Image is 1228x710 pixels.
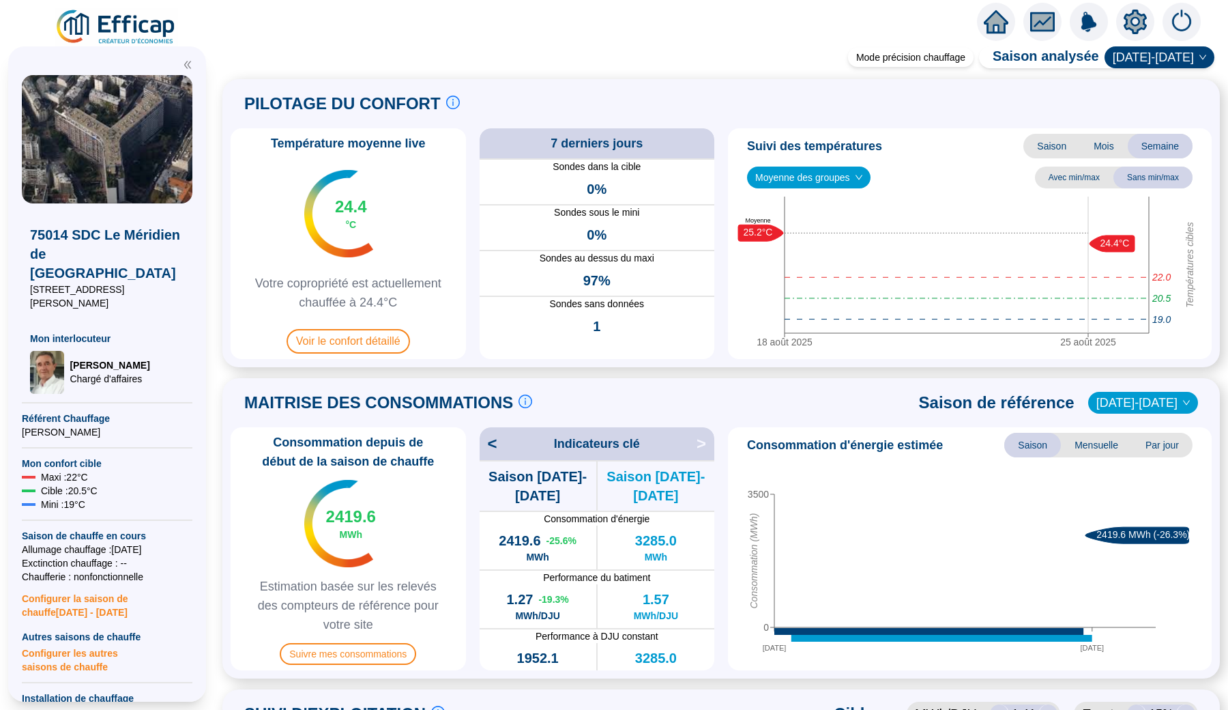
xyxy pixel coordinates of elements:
[22,457,192,470] span: Mon confort cible
[645,550,667,564] span: MWh
[1004,433,1061,457] span: Saison
[1152,293,1171,304] tspan: 20.5
[41,484,98,498] span: Cible : 20.5 °C
[643,590,669,609] span: 1.57
[1123,10,1147,34] span: setting
[546,534,576,548] span: -25.6 %
[22,570,192,584] span: Chaufferie : non fonctionnelle
[304,480,373,567] img: indicateur températures
[747,436,943,455] span: Consommation d'énergie estimée
[287,329,410,354] span: Voir le confort détaillé
[748,513,759,608] tspan: Consommation (MWh)
[480,571,715,584] span: Performance du batiment
[244,93,441,115] span: PILOTAGE DU CONFORT
[41,470,88,484] span: Maxi : 22 °C
[236,577,460,634] span: Estimation basée sur les relevés des compteurs de référence pour votre site
[244,392,513,414] span: MAITRISE DES CONSOMMATIONS
[538,593,568,606] span: -19.3 %
[635,531,677,550] span: 3285.0
[236,433,460,471] span: Consommation depuis de début de la saison de chauffe
[1023,134,1080,158] span: Saison
[499,531,540,550] span: 2419.6
[587,225,606,244] span: 0%
[757,337,813,347] tspan: 18 août 2025
[697,433,714,455] span: >
[22,412,192,425] span: Référent Chauffage
[526,668,549,681] span: MWh
[22,584,192,619] span: Configurer la saison de chauffe [DATE] - [DATE]
[634,609,678,623] span: MWh/DJU
[236,274,460,312] span: Votre copropriété est actuellement chauffée à 24.4°C
[745,217,770,224] text: Moyenne
[515,609,559,623] span: MWh/DJU
[480,512,715,526] span: Consommation d'énergie
[518,395,532,408] span: info-circle
[1152,313,1171,324] tspan: 19.0
[22,644,192,674] span: Configurer les autres saisons de chauffe
[1113,167,1193,188] span: Sans min/max
[747,137,882,156] span: Suivi des températures
[480,433,497,455] span: <
[345,218,356,231] span: °C
[480,160,715,174] span: Sondes dans la cible
[763,644,787,652] tspan: [DATE]
[446,96,460,109] span: info-circle
[30,225,184,283] span: 75014 SDC Le Méridien de [GEOGRAPHIC_DATA]
[1081,644,1105,652] tspan: [DATE]
[280,643,416,665] span: Suivre mes consommations
[1163,3,1201,41] img: alerts
[748,489,769,500] tspan: 3500
[22,556,192,570] span: Exctinction chauffage : --
[1080,134,1128,158] span: Mois
[30,351,64,395] img: Chargé d'affaires
[1132,433,1193,457] span: Par jour
[304,170,373,257] img: indicateur températures
[22,692,192,705] span: Installation de chauffage
[1113,47,1206,68] span: 2024-2025
[1070,3,1108,41] img: alerts
[480,205,715,220] span: Sondes sous le mini
[1199,53,1207,61] span: down
[848,48,974,67] div: Mode précision chauffage
[755,167,862,188] span: Moyenne des groupes
[1182,399,1190,407] span: down
[593,317,600,336] span: 1
[480,251,715,266] span: Sondes au dessus du maxi
[1096,529,1190,540] text: 2419.6 MWh (-26.3%)
[919,392,1074,414] span: Saison de référence
[1060,337,1116,347] tspan: 25 août 2025
[480,629,715,643] span: Performance à DJU constant
[517,649,559,668] span: 1952.1
[22,529,192,543] span: Saison de chauffe en cours
[30,332,184,345] span: Mon interlocuteur
[22,425,192,439] span: [PERSON_NAME]
[183,60,192,70] span: double-left
[645,668,667,681] span: MWh
[587,180,606,199] span: 0%
[1184,222,1195,308] tspan: Températures cibles
[1030,10,1055,34] span: fund
[480,467,596,505] span: Saison [DATE]-[DATE]
[22,543,192,556] span: Allumage chauffage : [DATE]
[551,134,643,153] span: 7 derniers jours
[979,46,1099,68] span: Saison analysée
[335,196,367,218] span: 24.4
[583,271,611,290] span: 97%
[554,434,640,453] span: Indicateurs clé
[55,8,178,46] img: efficap energie logo
[22,630,192,644] span: Autres saisons de chauffe
[635,649,677,668] span: 3285.0
[1096,393,1190,413] span: 2016-2017
[30,283,184,310] span: [STREET_ADDRESS][PERSON_NAME]
[506,590,533,609] span: 1.27
[1100,238,1130,248] text: 24.4°C
[855,173,863,182] span: down
[70,358,149,372] span: [PERSON_NAME]
[1035,167,1113,188] span: Avec min/max
[263,134,434,153] span: Température moyenne live
[1128,134,1193,158] span: Semaine
[526,550,549,564] span: MWh
[984,10,1008,34] span: home
[1152,272,1171,283] tspan: 22.0
[326,506,376,528] span: 2419.6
